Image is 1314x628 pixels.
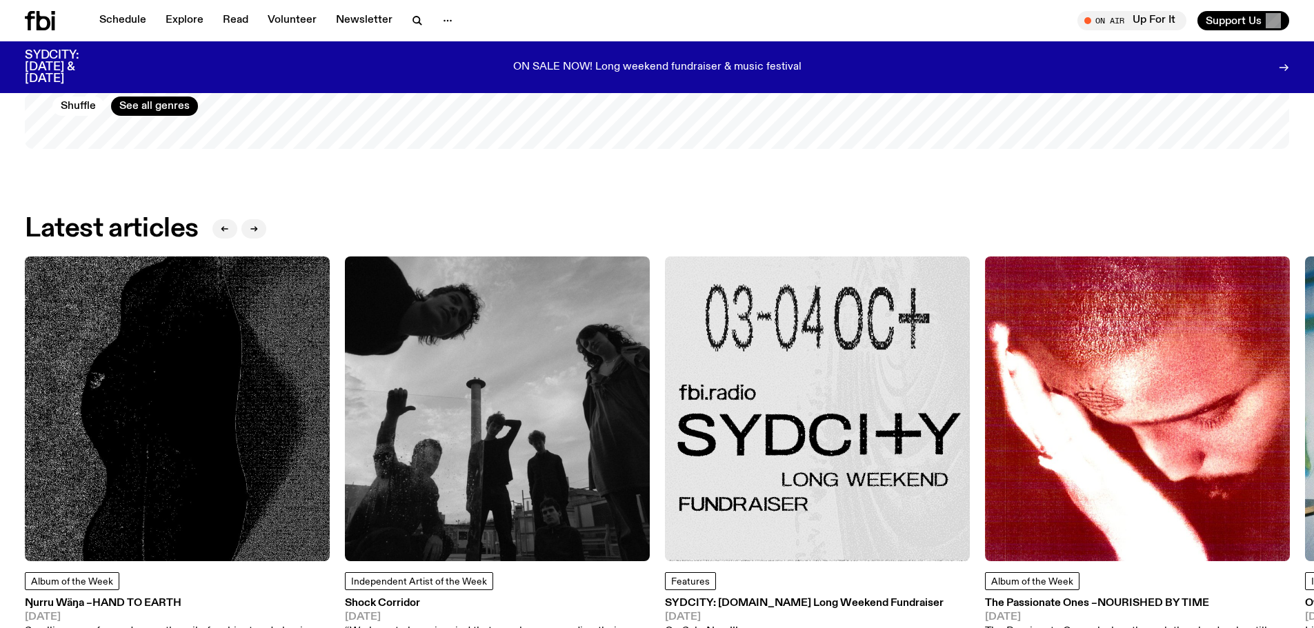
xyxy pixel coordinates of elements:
[215,11,257,30] a: Read
[1097,598,1209,609] span: Nourished By Time
[351,577,487,587] span: Independent Artist of the Week
[259,11,325,30] a: Volunteer
[1206,14,1262,27] span: Support Us
[25,572,119,590] a: Album of the Week
[52,97,104,116] button: Shuffle
[91,11,155,30] a: Schedule
[92,598,181,609] span: Hand To Earth
[31,577,113,587] span: Album of the Week
[345,612,650,622] span: [DATE]
[665,572,716,590] a: Features
[328,11,401,30] a: Newsletter
[25,598,330,609] h3: Ŋurru Wäŋa –
[25,256,330,561] img: An textured black shape upon a textured gray background
[985,256,1290,561] img: A grainy sepia red closeup of Nourished By Time's face. He is looking down, a very overexposed ha...
[345,598,650,609] h3: Shock Corridor
[665,256,970,561] img: Black text on gray background. Reading top to bottom: 03-04 OCT. fbi.radio SYDCITY LONG WEEKEND F...
[345,256,650,561] img: A black and white image of the six members of Shock Corridor, cast slightly in shadow
[1077,11,1186,30] button: On AirUp For It
[25,216,199,241] h2: Latest articles
[157,11,212,30] a: Explore
[513,61,802,74] p: ON SALE NOW! Long weekend fundraiser & music festival
[671,577,710,587] span: Features
[985,612,1290,622] span: [DATE]
[345,572,493,590] a: Independent Artist of the Week
[1197,11,1289,30] button: Support Us
[25,50,113,85] h3: SYDCITY: [DATE] & [DATE]
[665,598,944,609] h3: SYDCITY: [DOMAIN_NAME] Long Weekend Fundraiser
[985,598,1290,609] h3: The Passionate Ones –
[25,612,330,622] span: [DATE]
[991,577,1073,587] span: Album of the Week
[985,572,1079,590] a: Album of the Week
[665,612,944,622] span: [DATE]
[111,97,198,116] a: See all genres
